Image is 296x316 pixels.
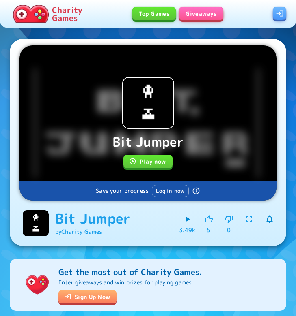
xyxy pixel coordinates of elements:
p: Enter giveaways and win prizes for playing games. [58,278,202,286]
a: Top Games [132,7,176,20]
p: Get the most out of Charity Games. [58,265,202,278]
a: Sign Up Now [58,290,117,303]
button: Play now [123,155,172,168]
span: Save your progress [96,187,149,195]
img: Charity.Games [13,5,49,23]
p: 0 [227,226,231,234]
a: Giveaways [179,7,223,20]
img: Charity.Games [23,270,52,299]
a: byCharity Games [55,228,102,235]
button: Log in now [152,185,189,197]
img: Bit Jumper icon [123,78,173,128]
p: Bit Jumper [112,132,184,152]
a: Charity Games [10,3,86,24]
img: Bit Jumper logo [23,210,49,236]
p: Charity Games [52,6,82,22]
p: 5 [207,226,210,234]
h6: Bit Jumper [55,210,130,227]
p: 3.49k [179,226,195,234]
